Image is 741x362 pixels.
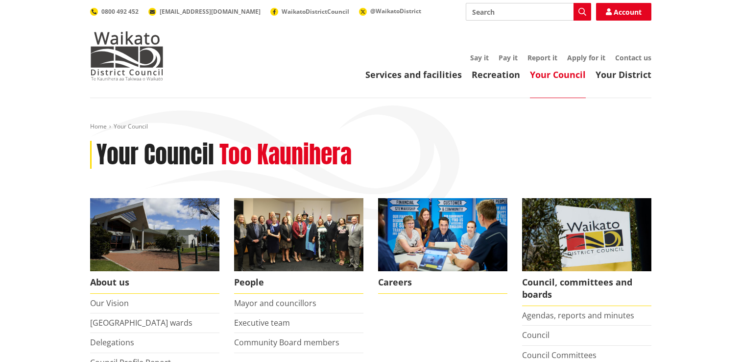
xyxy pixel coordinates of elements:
[522,350,597,361] a: Council Committees
[90,317,192,328] a: [GEOGRAPHIC_DATA] wards
[522,330,550,340] a: Council
[567,53,605,62] a: Apply for it
[148,7,261,16] a: [EMAIL_ADDRESS][DOMAIN_NAME]
[499,53,518,62] a: Pay it
[90,298,129,309] a: Our Vision
[90,122,107,130] a: Home
[472,69,520,80] a: Recreation
[370,7,421,15] span: @WaikatoDistrict
[378,271,507,294] span: Careers
[466,3,591,21] input: Search input
[615,53,651,62] a: Contact us
[90,198,219,294] a: WDC Building 0015 About us
[90,31,164,80] img: Waikato District Council - Te Kaunihera aa Takiwaa o Waikato
[234,298,316,309] a: Mayor and councillors
[530,69,586,80] a: Your Council
[90,271,219,294] span: About us
[234,337,339,348] a: Community Board members
[234,317,290,328] a: Executive team
[90,7,139,16] a: 0800 492 452
[234,198,363,271] img: 2022 Council
[365,69,462,80] a: Services and facilities
[90,337,134,348] a: Delegations
[90,198,219,271] img: WDC Building 0015
[219,141,352,169] h2: Too Kaunihera
[96,141,214,169] h1: Your Council
[160,7,261,16] span: [EMAIL_ADDRESS][DOMAIN_NAME]
[522,198,651,271] img: Waikato-District-Council-sign
[90,123,651,131] nav: breadcrumb
[359,7,421,15] a: @WaikatoDistrict
[522,271,651,306] span: Council, committees and boards
[378,198,507,294] a: Careers
[470,53,489,62] a: Say it
[270,7,349,16] a: WaikatoDistrictCouncil
[596,69,651,80] a: Your District
[596,3,651,21] a: Account
[378,198,507,271] img: Office staff in meeting - Career page
[101,7,139,16] span: 0800 492 452
[234,271,363,294] span: People
[527,53,557,62] a: Report it
[282,7,349,16] span: WaikatoDistrictCouncil
[114,122,148,130] span: Your Council
[234,198,363,294] a: 2022 Council People
[522,310,634,321] a: Agendas, reports and minutes
[522,198,651,306] a: Waikato-District-Council-sign Council, committees and boards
